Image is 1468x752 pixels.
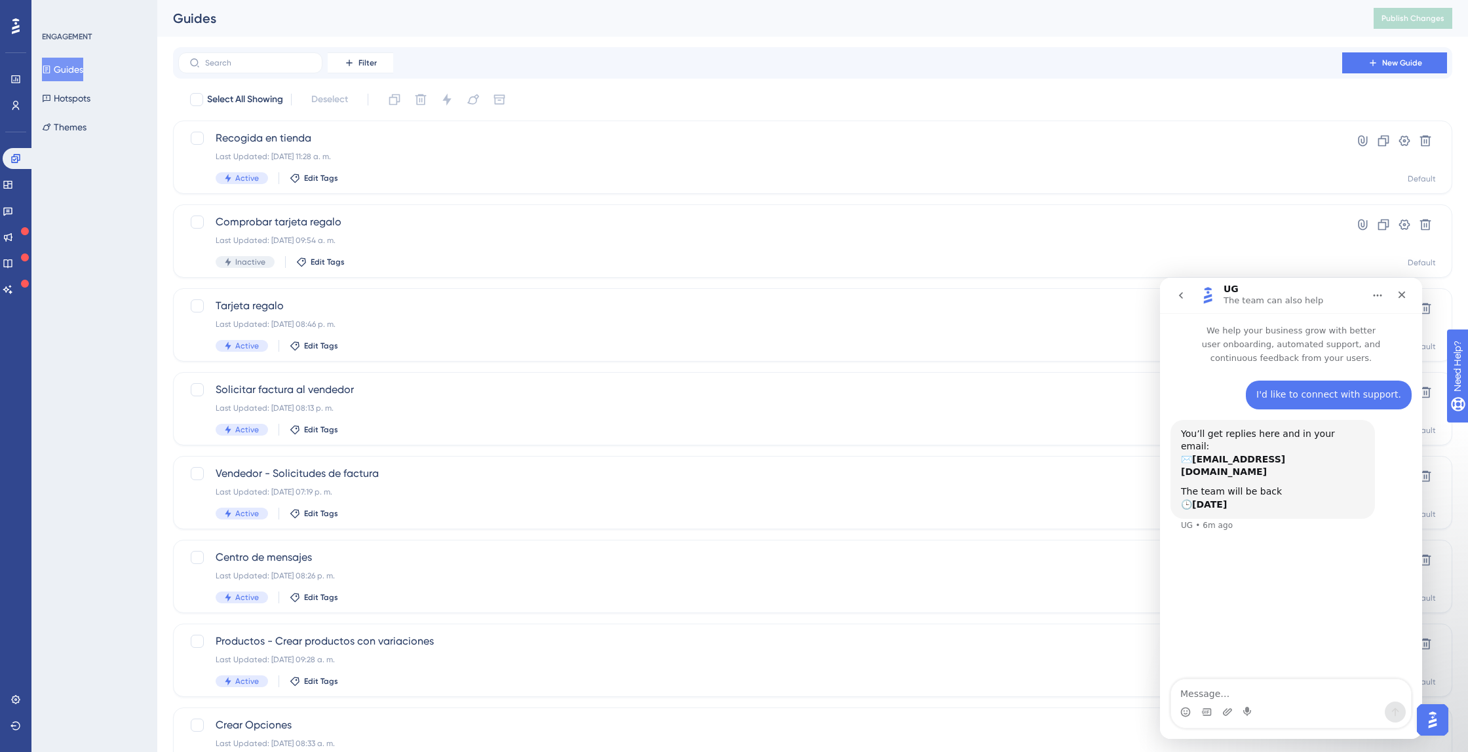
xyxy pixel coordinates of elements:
[216,235,1305,246] div: Last Updated: [DATE] 09:54 a. m.
[290,508,338,519] button: Edit Tags
[235,508,259,519] span: Active
[216,633,1305,649] span: Productos - Crear productos con variaciones
[296,257,345,267] button: Edit Tags
[216,571,1305,581] div: Last Updated: [DATE] 08:26 p. m.
[216,550,1305,565] span: Centro de mensajes
[173,9,1341,28] div: Guides
[311,92,348,107] span: Deselect
[216,487,1305,497] div: Last Updated: [DATE] 07:19 p. m.
[216,654,1305,665] div: Last Updated: [DATE] 09:28 a. m.
[216,403,1305,413] div: Last Updated: [DATE] 08:13 p. m.
[304,592,338,603] span: Edit Tags
[235,257,265,267] span: Inactive
[304,173,338,183] span: Edit Tags
[216,382,1305,398] span: Solicitar factura al vendedor
[235,676,259,686] span: Active
[1381,13,1444,24] span: Publish Changes
[42,31,92,42] div: ENGAGEMENT
[31,3,82,19] span: Need Help?
[290,676,338,686] button: Edit Tags
[42,115,87,139] button: Themes
[216,214,1305,230] span: Comprobar tarjeta regalo
[216,738,1305,749] div: Last Updated: [DATE] 08:33 a. m.
[1408,174,1436,184] div: Default
[216,151,1305,162] div: Last Updated: [DATE] 11:28 a. m.
[328,52,393,73] button: Filter
[1160,278,1422,739] iframe: Intercom live chat
[216,298,1305,314] span: Tarjeta regalo
[290,173,338,183] button: Edit Tags
[304,676,338,686] span: Edit Tags
[311,257,345,267] span: Edit Tags
[216,466,1305,481] span: Vendedor - Solicitudes de factura
[1408,257,1436,268] div: Default
[304,424,338,435] span: Edit Tags
[290,592,338,603] button: Edit Tags
[205,58,311,67] input: Search
[1382,58,1422,68] span: New Guide
[235,424,259,435] span: Active
[1413,700,1452,740] iframe: UserGuiding AI Assistant Launcher
[42,58,83,81] button: Guides
[304,341,338,351] span: Edit Tags
[216,717,1305,733] span: Crear Opciones
[290,341,338,351] button: Edit Tags
[358,58,377,68] span: Filter
[304,508,338,519] span: Edit Tags
[290,424,338,435] button: Edit Tags
[299,88,360,111] button: Deselect
[235,341,259,351] span: Active
[1374,8,1452,29] button: Publish Changes
[216,130,1305,146] span: Recogida en tienda
[235,592,259,603] span: Active
[1342,52,1447,73] button: New Guide
[216,319,1305,329] div: Last Updated: [DATE] 08:46 p. m.
[207,92,283,107] span: Select All Showing
[235,173,259,183] span: Active
[42,86,90,110] button: Hotspots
